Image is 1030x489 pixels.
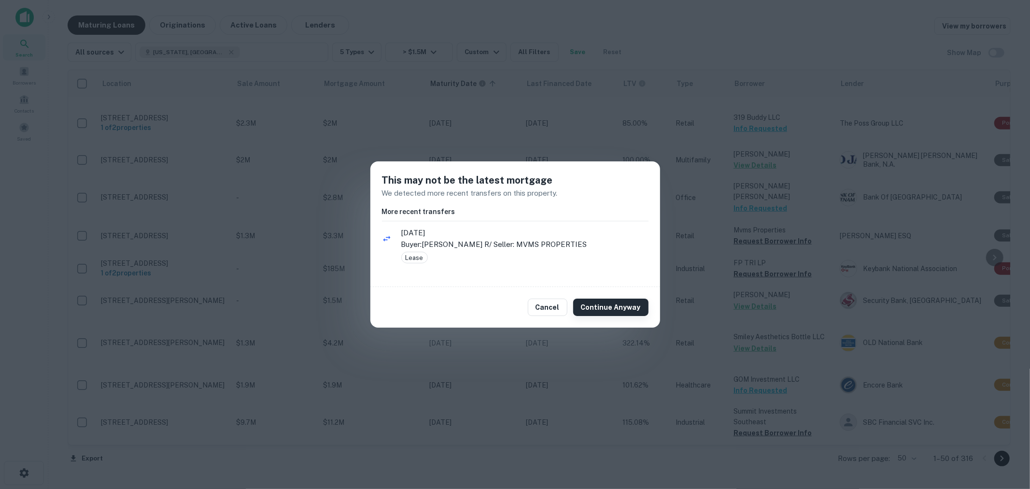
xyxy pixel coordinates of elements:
[401,239,649,250] p: Buyer: [PERSON_NAME] R / Seller: MVMS PROPERTIES
[382,173,649,187] h5: This may not be the latest mortgage
[382,187,649,199] p: We detected more recent transfers on this property.
[401,252,428,263] div: Lease
[573,299,649,316] button: Continue Anyway
[382,206,649,217] h6: More recent transfers
[982,412,1030,458] iframe: Chat Widget
[402,253,427,263] span: Lease
[401,227,649,239] span: [DATE]
[528,299,567,316] button: Cancel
